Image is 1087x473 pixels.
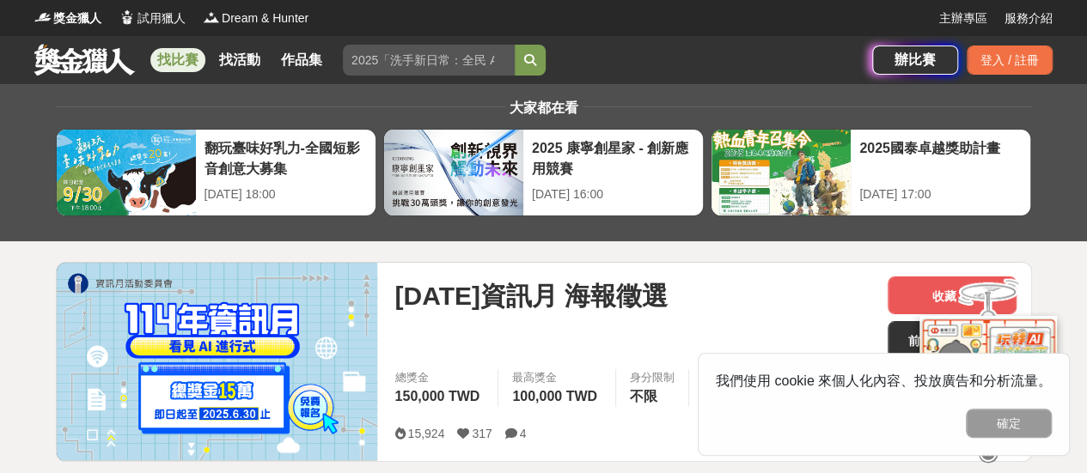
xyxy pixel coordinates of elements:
[53,9,101,27] span: 獎金獵人
[222,9,308,27] span: Dream & Hunter
[212,48,267,72] a: 找活動
[205,138,367,177] div: 翻玩臺味好乳力-全國短影音創意大募集
[394,369,484,386] span: 總獎金
[630,389,657,403] span: 不限
[919,316,1057,430] img: d2146d9a-e6f6-4337-9592-8cefde37ba6b.png
[119,9,136,26] img: Logo
[859,138,1022,177] div: 2025國泰卓越獎助計畫
[407,427,444,440] span: 15,924
[150,48,205,72] a: 找比賽
[872,45,958,75] a: 辦比賽
[505,100,583,115] span: 大家都在看
[472,427,492,440] span: 317
[203,9,220,26] img: Logo
[966,409,1052,438] button: 確定
[34,9,101,27] a: Logo獎金獵人
[716,373,1052,388] span: 我們使用 cookie 來個人化內容、投放廣告和分析流量。
[512,389,597,403] span: 100,000 TWD
[137,9,186,27] span: 試用獵人
[119,9,186,27] a: Logo試用獵人
[274,48,329,72] a: 作品集
[205,185,367,203] div: [DATE] 18:00
[888,276,1017,314] button: 收藏
[1005,9,1053,27] a: 服務介紹
[630,369,675,386] div: 身分限制
[56,129,376,216] a: 翻玩臺味好乳力-全國短影音創意大募集[DATE] 18:00
[859,185,1022,203] div: [DATE] 17:00
[394,276,668,315] span: [DATE]資訊月 海報徵選
[394,389,479,403] span: 150,000 TWD
[939,9,987,27] a: 主辦專區
[512,369,602,386] span: 最高獎金
[532,138,694,177] div: 2025 康寧創星家 - 創新應用競賽
[520,427,527,440] span: 4
[888,321,1017,359] a: 前往比賽網站
[34,9,52,26] img: Logo
[383,129,704,216] a: 2025 康寧創星家 - 創新應用競賽[DATE] 16:00
[57,263,378,460] img: Cover Image
[343,45,515,76] input: 2025「洗手新日常：全民 ALL IN」洗手歌全台徵選
[967,45,1053,75] div: 登入 / 註冊
[711,129,1031,216] a: 2025國泰卓越獎助計畫[DATE] 17:00
[203,9,308,27] a: LogoDream & Hunter
[532,185,694,203] div: [DATE] 16:00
